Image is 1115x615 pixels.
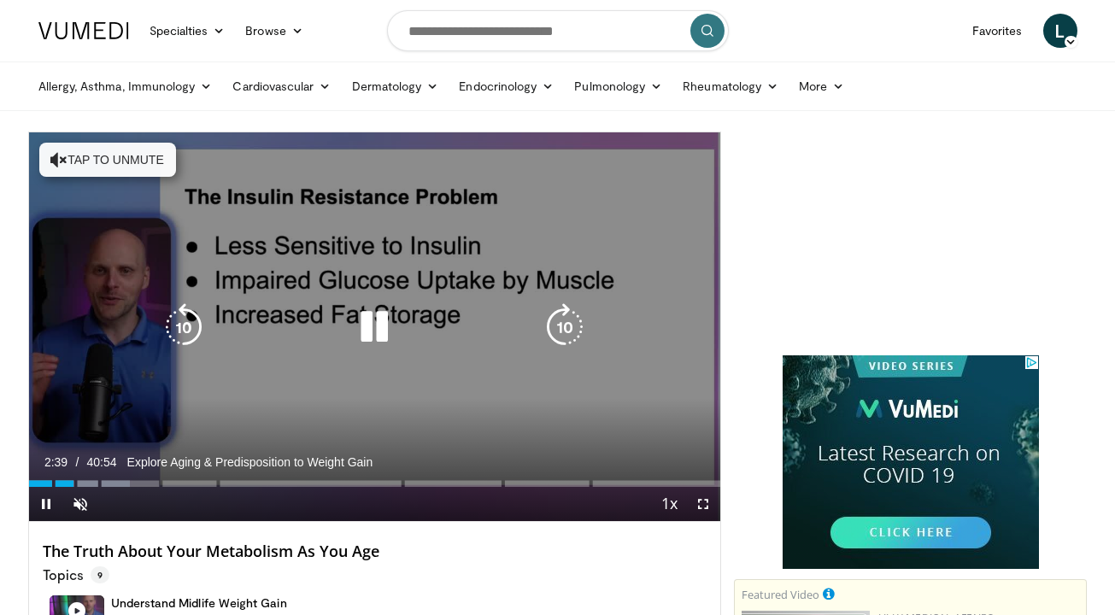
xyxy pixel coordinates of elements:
[1043,14,1077,48] a: L
[76,455,79,469] span: /
[387,10,729,51] input: Search topics, interventions
[111,595,287,611] h4: Understand Midlife Weight Gain
[652,487,686,521] button: Playback Rate
[783,132,1039,345] iframe: Advertisement
[564,69,672,103] a: Pulmonology
[783,355,1039,569] iframe: Advertisement
[127,454,373,470] span: Explore Aging & Predisposition to Weight Gain
[91,566,109,583] span: 9
[449,69,564,103] a: Endocrinology
[29,480,721,487] div: Progress Bar
[28,69,223,103] a: Allergy, Asthma, Immunology
[789,69,854,103] a: More
[342,69,449,103] a: Dermatology
[672,69,789,103] a: Rheumatology
[139,14,236,48] a: Specialties
[222,69,341,103] a: Cardiovascular
[44,455,67,469] span: 2:39
[43,566,109,583] p: Topics
[742,587,819,602] small: Featured Video
[962,14,1033,48] a: Favorites
[43,542,707,561] h4: The Truth About Your Metabolism As You Age
[63,487,97,521] button: Unmute
[686,487,720,521] button: Fullscreen
[29,487,63,521] button: Pause
[87,455,117,469] span: 40:54
[29,132,721,522] video-js: Video Player
[38,22,129,39] img: VuMedi Logo
[235,14,314,48] a: Browse
[39,143,176,177] button: Tap to unmute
